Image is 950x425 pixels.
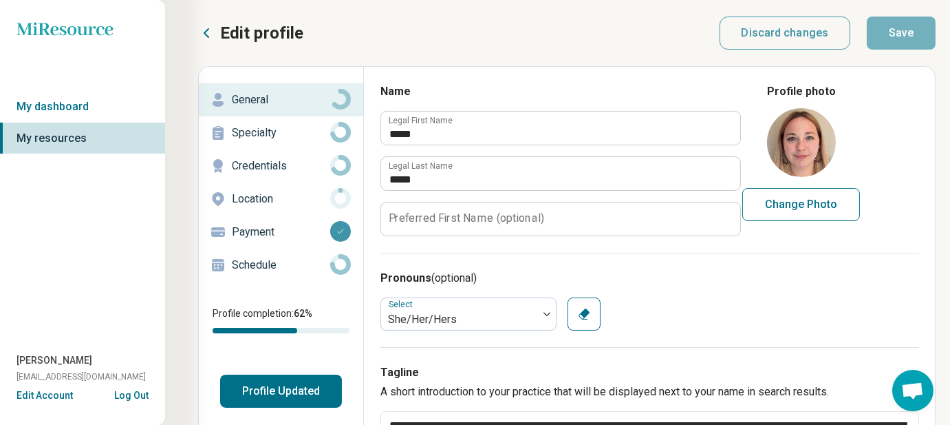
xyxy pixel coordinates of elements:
[867,17,936,50] button: Save
[199,216,363,249] a: Payment
[213,328,349,333] div: Profile completion
[199,298,363,342] div: Profile completion:
[389,213,544,224] label: Preferred First Name (optional)
[220,375,342,408] button: Profile Updated
[380,270,919,287] h3: Pronouns
[198,22,303,44] button: Edit profile
[199,83,363,116] a: General
[199,116,363,149] a: Specialty
[380,83,740,100] h3: Name
[742,188,860,221] button: Change Photo
[389,300,415,309] label: Select
[388,311,531,328] div: She/Her/Hers
[199,249,363,282] a: Schedule
[431,271,477,284] span: (optional)
[232,125,330,141] p: Specialty
[232,92,330,108] p: General
[232,158,330,174] p: Credentials
[380,384,919,400] p: A short introduction to your practice that will be displayed next to your name in search results.
[220,22,303,44] p: Edit profile
[17,371,146,383] span: [EMAIL_ADDRESS][DOMAIN_NAME]
[199,149,363,183] a: Credentials
[767,108,836,177] img: avatar image
[892,370,933,411] div: Open chat
[199,183,363,216] a: Location
[232,191,330,207] p: Location
[720,17,851,50] button: Discard changes
[767,83,836,100] legend: Profile photo
[232,257,330,273] p: Schedule
[17,388,73,403] button: Edit Account
[389,116,453,125] label: Legal First Name
[17,353,92,368] span: [PERSON_NAME]
[232,224,330,240] p: Payment
[114,388,149,400] button: Log Out
[294,308,312,319] span: 62 %
[389,162,453,170] label: Legal Last Name
[380,364,919,381] h3: Tagline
